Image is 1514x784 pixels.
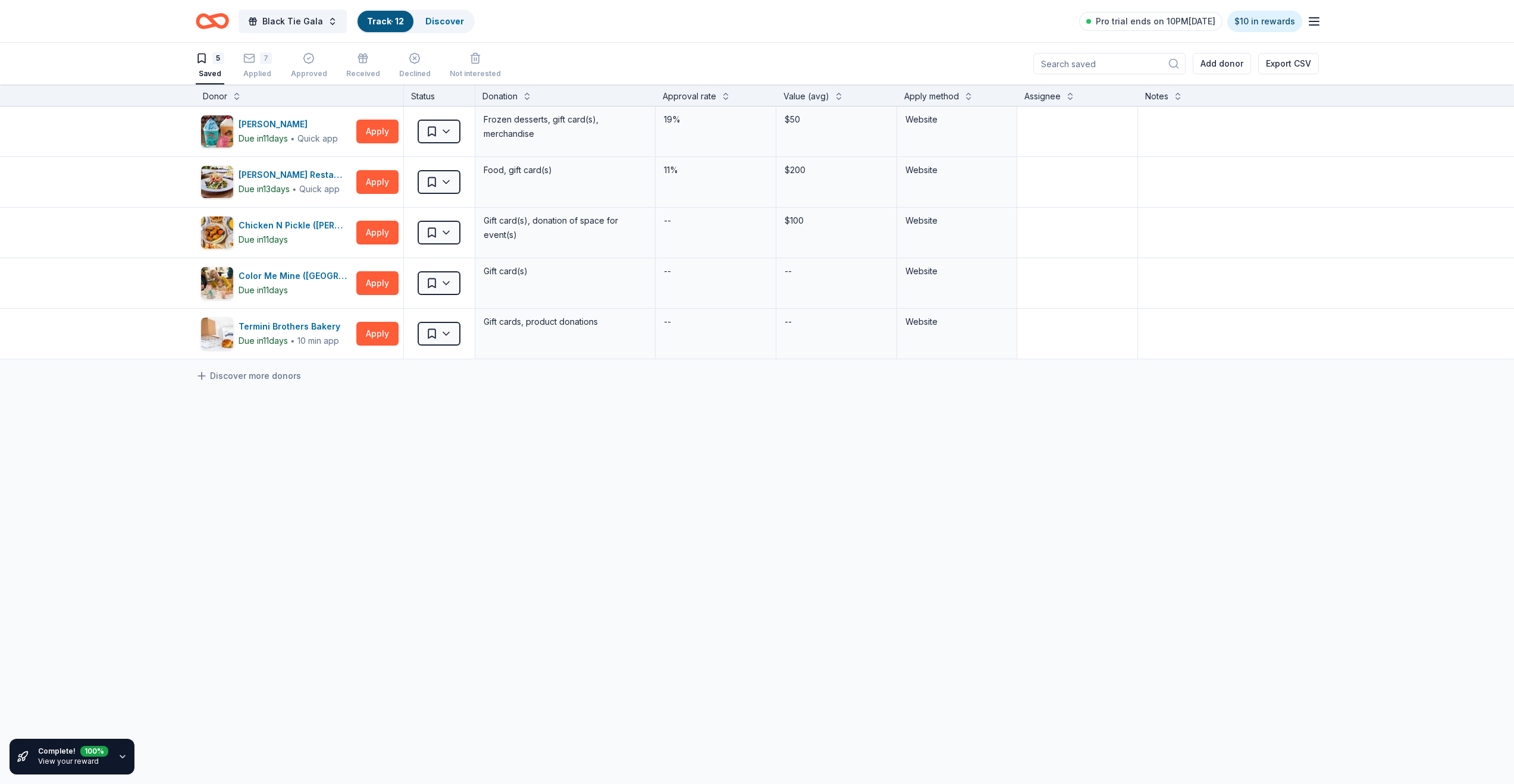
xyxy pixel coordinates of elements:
button: Declined [399,48,431,84]
div: Saved [196,69,224,79]
div: Notes [1145,89,1168,104]
span: Pro trial ends on 10PM[DATE] [1096,14,1215,29]
img: Image for Bahama Buck's [201,115,233,148]
button: 5Saved [196,48,224,84]
div: Quick app [299,183,340,195]
button: Received [346,48,380,84]
input: Search saved [1033,53,1186,74]
button: Apply [356,170,399,194]
button: Black Tie Gala [239,10,347,33]
div: Frozen desserts, gift card(s), merchandise [482,111,648,142]
div: Donor [203,89,227,104]
button: Apply [356,322,399,346]
div: Value (avg) [783,89,829,104]
div: Website [905,163,1009,177]
div: 10 min app [297,335,339,347]
div: Gift card(s), donation of space for event(s) [482,212,648,243]
div: Apply method [904,89,959,104]
button: Apply [356,221,399,244]
div: $100 [783,212,889,229]
div: 7 [260,52,272,64]
div: 11% [663,162,769,178]
span: ∙ [290,335,296,346]
div: Approved [291,69,327,79]
div: Complete! [38,746,108,757]
div: -- [663,263,672,280]
div: [PERSON_NAME] [239,117,338,131]
div: Due in 11 days [239,233,288,247]
div: Website [905,214,1009,228]
div: Food, gift card(s) [482,162,648,178]
img: Image for Termini Brothers Bakery [201,318,233,350]
div: Status [404,84,475,106]
div: Not interested [450,69,501,79]
div: -- [783,313,793,330]
div: 100 % [80,744,108,754]
div: Chicken N Pickle ([PERSON_NAME]) [239,218,352,233]
div: Website [905,315,1009,329]
div: Website [905,112,1009,127]
div: Due in 11 days [239,131,288,146]
div: Due in 13 days [239,182,290,196]
div: -- [783,263,793,280]
div: Declined [399,69,431,79]
div: Received [346,69,380,79]
img: Image for Cameron Mitchell Restaurants [201,166,233,198]
a: View your reward [38,757,99,766]
button: Approved [291,48,327,84]
div: Applied [243,69,272,79]
a: Home [196,7,229,35]
div: $50 [783,111,889,128]
div: Quick app [297,133,338,145]
div: Assignee [1024,89,1061,104]
button: Export CSV [1258,53,1319,74]
button: Image for Bahama Buck's[PERSON_NAME]Due in11days∙Quick app [200,115,352,148]
span: Black Tie Gala [262,14,323,29]
button: Image for Chicken N Pickle (Henderson)Chicken N Pickle ([PERSON_NAME])Due in11days [200,216,352,249]
button: Not interested [450,48,501,84]
a: Discover more donors [196,369,301,383]
button: Image for Color Me Mine (Las Vegas)Color Me Mine ([GEOGRAPHIC_DATA])Due in11days [200,266,352,300]
div: Approval rate [663,89,716,104]
button: Image for Termini Brothers BakeryTermini Brothers BakeryDue in11days∙10 min app [200,317,352,350]
button: Apply [356,120,399,143]
a: $10 in rewards [1227,11,1302,32]
div: Website [905,264,1009,278]
div: 19% [663,111,769,128]
div: Donation [482,89,518,104]
div: $200 [783,162,889,178]
div: Gift card(s) [482,263,648,280]
div: 5 [212,52,224,64]
a: Pro trial ends on 10PM[DATE] [1079,12,1223,31]
button: 7Applied [243,48,272,84]
img: Image for Color Me Mine (Las Vegas) [201,267,233,299]
button: Image for Cameron Mitchell Restaurants[PERSON_NAME] RestaurantsDue in13days∙Quick app [200,165,352,199]
div: -- [663,212,672,229]
div: Termini Brothers Bakery [239,319,345,334]
div: Due in 11 days [239,334,288,348]
div: Due in 11 days [239,283,288,297]
span: ∙ [292,184,297,194]
img: Image for Chicken N Pickle (Henderson) [201,217,233,249]
div: Color Me Mine ([GEOGRAPHIC_DATA]) [239,269,352,283]
button: Add donor [1193,53,1251,74]
div: [PERSON_NAME] Restaurants [239,168,352,182]
div: -- [663,313,672,330]
button: Apply [356,271,399,295]
button: Track· 12Discover [356,10,475,33]
a: Discover [425,16,464,26]
a: Track· 12 [367,16,404,26]
div: Gift cards, product donations [482,313,648,330]
span: ∙ [290,133,296,143]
